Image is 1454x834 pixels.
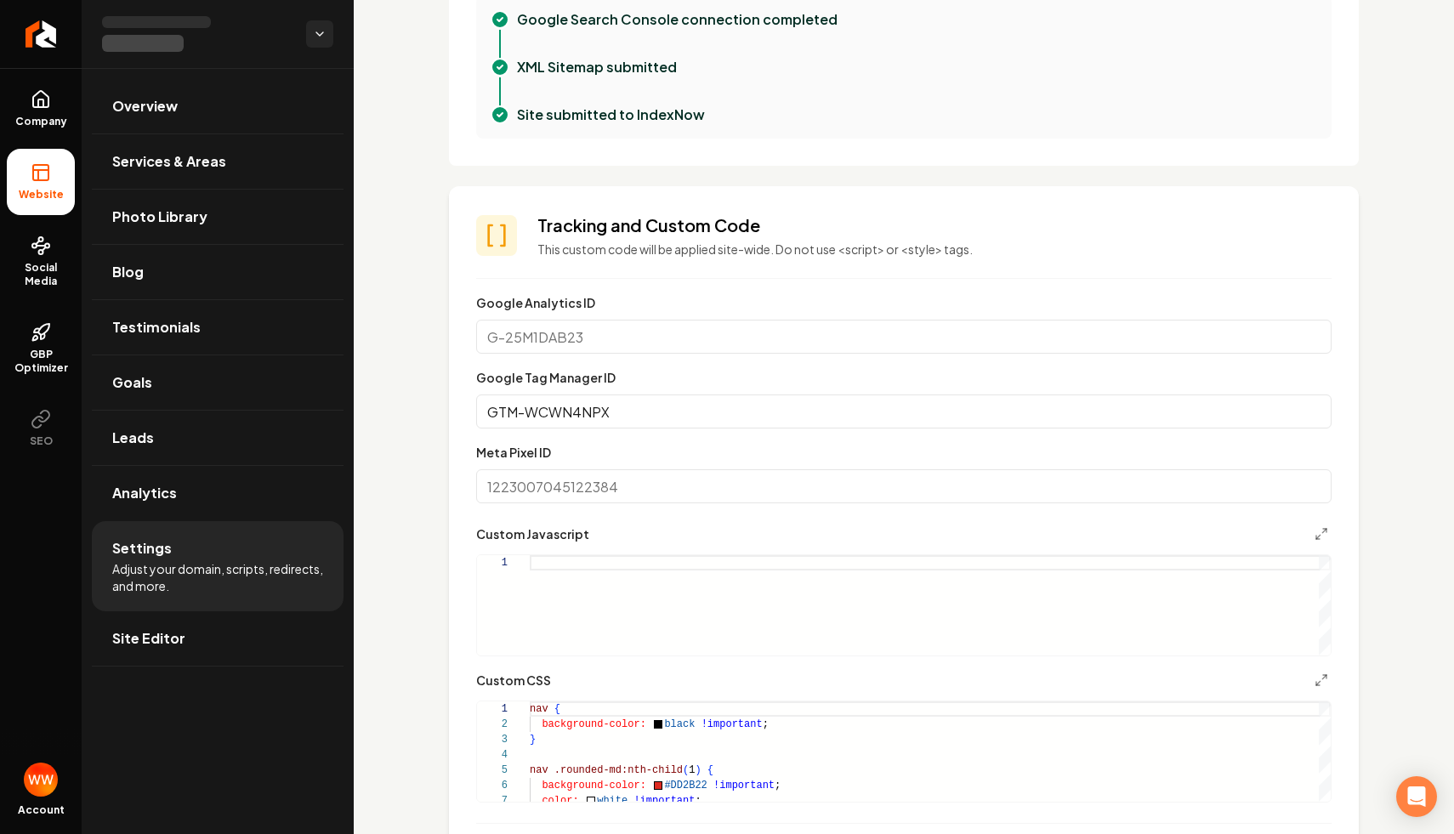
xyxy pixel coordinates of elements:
span: !important [633,795,695,807]
a: Company [7,76,75,142]
label: Google Analytics ID [476,295,595,310]
p: Site submitted to IndexNow [517,105,705,125]
span: Services & Areas [112,151,226,172]
span: Settings [112,538,172,559]
span: ( [683,764,689,776]
span: nav [530,764,548,776]
span: background-color: [542,718,645,730]
span: Social Media [7,261,75,288]
a: Blog [92,245,344,299]
span: SEO [23,434,60,448]
span: ) [695,764,701,776]
a: Testimonials [92,300,344,355]
input: G-25M1DAB23 [476,320,1332,354]
span: ; [695,795,701,807]
div: 7 [477,793,508,808]
div: 2 [477,717,508,732]
div: 6 [477,778,508,793]
label: Custom Javascript [476,528,589,540]
span: Blog [112,262,144,282]
span: Leads [112,428,154,448]
p: Google Search Console connection completed [517,9,838,30]
span: Adjust your domain, scripts, redirects, and more. [112,560,323,594]
span: black [664,718,695,730]
span: Goals [112,372,152,393]
span: nav [530,703,548,715]
a: Photo Library [92,190,344,244]
div: Open Intercom Messenger [1396,776,1437,817]
span: } [530,734,536,746]
span: Account [18,803,65,817]
span: Company [9,115,74,128]
span: Photo Library [112,207,207,227]
span: Testimonials [112,317,201,338]
div: 4 [477,747,508,763]
a: GBP Optimizer [7,309,75,389]
a: Goals [92,355,344,410]
span: .rounded-md:nth-child [554,764,683,776]
span: white [597,795,628,807]
span: Overview [112,96,178,116]
a: Leads [92,411,344,465]
a: Social Media [7,222,75,302]
h3: Tracking and Custom Code [537,213,1332,237]
span: color: [542,795,578,807]
span: !important [701,718,763,730]
label: Custom CSS [476,674,551,686]
span: ; [775,780,781,791]
a: Overview [92,79,344,133]
a: Analytics [92,466,344,520]
a: Services & Areas [92,134,344,189]
span: GBP Optimizer [7,348,75,375]
span: !important [713,780,775,791]
div: 3 [477,732,508,747]
img: Rebolt Logo [26,20,57,48]
a: Site Editor [92,611,344,666]
img: Will Wallace [24,763,58,797]
button: SEO [7,395,75,462]
p: This custom code will be applied site-wide. Do not use <script> or <style> tags. [537,241,1332,258]
div: 1 [477,701,508,717]
span: ; [763,718,769,730]
span: { [554,703,560,715]
label: Google Tag Manager ID [476,370,616,385]
input: 1223007045122384 [476,469,1332,503]
div: 1 [477,555,508,570]
span: Analytics [112,483,177,503]
span: Website [12,188,71,201]
span: #DD2B22 [664,780,707,791]
p: XML Sitemap submitted [517,57,677,77]
span: Site Editor [112,628,185,649]
span: { [707,764,713,776]
span: background-color: [542,780,645,791]
span: 1 [689,764,695,776]
label: Meta Pixel ID [476,445,551,460]
div: 5 [477,763,508,778]
button: Open user button [24,763,58,797]
input: GTM-5Z83D92K [476,394,1332,428]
